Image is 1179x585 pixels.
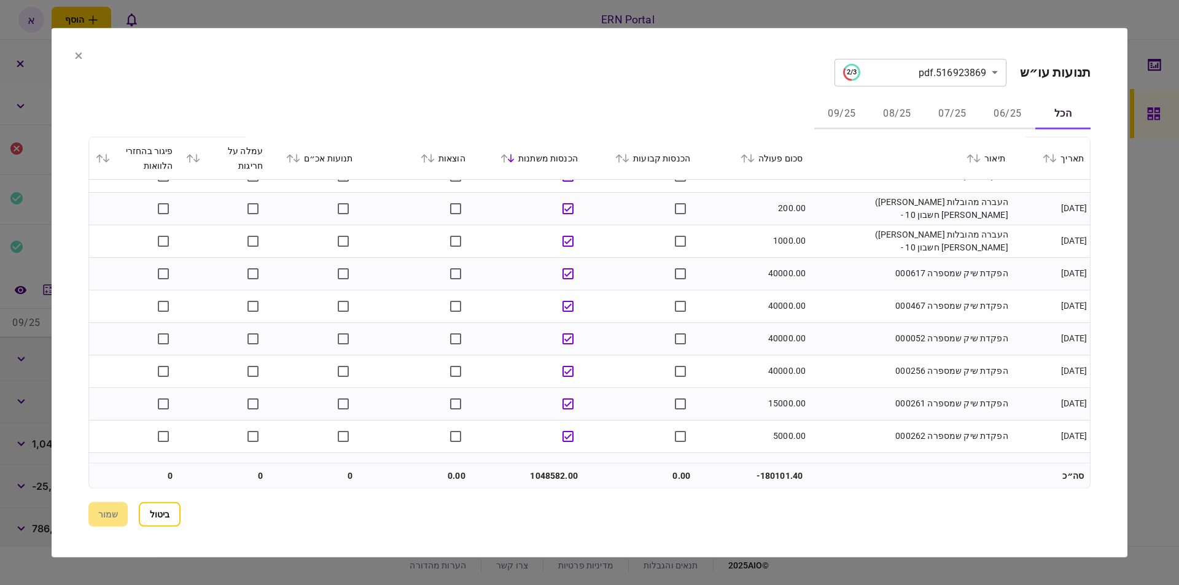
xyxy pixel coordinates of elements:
[1011,387,1090,420] td: [DATE]
[870,99,925,129] button: 08/25
[478,150,578,165] div: הכנסות משתנות
[925,99,980,129] button: 07/25
[696,290,809,322] td: 40000.00
[95,143,173,172] div: פיגור בהחזרי הלוואות
[696,225,809,257] td: 1000.00
[980,99,1035,129] button: 06/25
[809,322,1011,355] td: הפקדת שיק שמספרה 000052
[809,257,1011,290] td: הפקדת שיק שמספרה 000617
[1011,452,1090,485] td: [DATE]
[1011,355,1090,387] td: [DATE]
[269,463,359,488] td: 0
[809,192,1011,225] td: העברה מהובלות [PERSON_NAME]) [PERSON_NAME] חשבון 10 -
[696,452,809,485] td: 1000.00
[696,257,809,290] td: 40000.00
[1011,192,1090,225] td: [DATE]
[1011,257,1090,290] td: [DATE]
[584,463,696,488] td: 0.00
[809,452,1011,485] td: הפקדת שיק שמספרה 000263
[1011,322,1090,355] td: [DATE]
[1011,463,1090,488] td: סה״כ
[1011,225,1090,257] td: [DATE]
[846,68,856,76] text: 2/3
[696,420,809,452] td: 5000.00
[696,355,809,387] td: 40000.00
[139,502,181,527] button: ביטול
[1011,290,1090,322] td: [DATE]
[89,463,179,488] td: 0
[275,150,353,165] div: תנועות אכ״ם
[702,150,803,165] div: סכום פעולה
[843,64,987,81] div: 516923869.pdf
[814,99,870,129] button: 09/25
[809,225,1011,257] td: העברה מהובלות [PERSON_NAME]) [PERSON_NAME] חשבון 10 -
[809,420,1011,452] td: הפקדת שיק שמספרה 000262
[179,463,270,488] td: 0
[1018,150,1084,165] div: תאריך
[1020,64,1091,80] h2: תנועות עו״ש
[696,192,809,225] td: 200.00
[472,463,584,488] td: 1048582.00
[185,143,263,172] div: עמלה על חריגות
[1035,99,1091,129] button: הכל
[365,150,465,165] div: הוצאות
[815,150,1005,165] div: תיאור
[809,387,1011,420] td: הפקדת שיק שמספרה 000261
[696,463,809,488] td: -180101.40
[809,355,1011,387] td: הפקדת שיק שמספרה 000256
[809,290,1011,322] td: הפקדת שיק שמספרה 000467
[696,387,809,420] td: 15000.00
[696,322,809,355] td: 40000.00
[590,150,690,165] div: הכנסות קבועות
[359,463,472,488] td: 0.00
[1011,420,1090,452] td: [DATE]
